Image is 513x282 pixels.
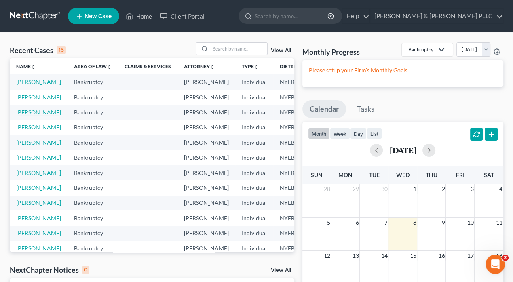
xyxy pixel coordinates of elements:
[383,218,388,227] span: 7
[273,150,313,165] td: NYEB
[355,218,359,227] span: 6
[495,218,503,227] span: 11
[441,218,445,227] span: 9
[10,45,66,55] div: Recent Cases
[389,146,416,154] h2: [DATE]
[16,199,61,206] a: [PERSON_NAME]
[466,251,474,261] span: 17
[273,90,313,105] td: NYEB
[68,150,118,165] td: Bankruptcy
[16,78,61,85] a: [PERSON_NAME]
[184,63,215,69] a: Attorneyunfold_more
[412,184,417,194] span: 1
[235,150,273,165] td: Individual
[255,8,329,23] input: Search by name...
[380,251,388,261] span: 14
[177,120,235,135] td: [PERSON_NAME]
[16,139,61,146] a: [PERSON_NAME]
[16,94,61,101] a: [PERSON_NAME]
[338,171,353,178] span: Mon
[177,241,235,272] td: [PERSON_NAME]
[342,9,369,23] a: Help
[280,63,306,69] a: Districtunfold_more
[31,65,36,69] i: unfold_more
[273,180,313,195] td: NYEB
[242,63,259,69] a: Typeunfold_more
[367,128,382,139] button: list
[408,46,433,53] div: Bankruptcy
[177,196,235,210] td: [PERSON_NAME]
[16,229,61,236] a: [PERSON_NAME]
[308,128,330,139] button: month
[68,74,118,89] td: Bankruptcy
[273,74,313,89] td: NYEB
[351,251,359,261] span: 13
[82,266,89,274] div: 0
[302,47,360,57] h3: Monthly Progress
[273,210,313,225] td: NYEB
[235,210,273,225] td: Individual
[326,218,331,227] span: 5
[369,171,379,178] span: Tue
[235,226,273,241] td: Individual
[16,109,61,116] a: [PERSON_NAME]
[177,210,235,225] td: [PERSON_NAME]
[351,184,359,194] span: 29
[118,58,177,74] th: Claims & Services
[350,100,382,118] a: Tasks
[16,124,61,130] a: [PERSON_NAME]
[273,120,313,135] td: NYEB
[16,245,61,268] a: [PERSON_NAME] & [PERSON_NAME]
[323,184,331,194] span: 28
[107,65,112,69] i: unfold_more
[177,135,235,150] td: [PERSON_NAME]
[177,226,235,241] td: [PERSON_NAME]
[502,255,509,261] span: 2
[177,165,235,180] td: [PERSON_NAME]
[177,74,235,89] td: [PERSON_NAME]
[235,165,273,180] td: Individual
[84,13,112,19] span: New Case
[330,128,350,139] button: week
[273,226,313,241] td: NYEB
[495,251,503,261] span: 18
[309,66,497,74] p: Please setup your Firm's Monthly Goals
[370,9,503,23] a: [PERSON_NAME] & [PERSON_NAME] PLLC
[235,196,273,210] td: Individual
[235,241,273,272] td: Individual
[271,48,291,53] a: View All
[68,90,118,105] td: Bankruptcy
[235,135,273,150] td: Individual
[68,196,118,210] td: Bankruptcy
[412,218,417,227] span: 8
[235,74,273,89] td: Individual
[302,100,346,118] a: Calendar
[311,171,323,178] span: Sun
[486,255,505,274] iframe: Intercom live chat
[235,105,273,120] td: Individual
[437,251,445,261] span: 16
[68,135,118,150] td: Bankruptcy
[68,226,118,241] td: Bankruptcy
[254,65,259,69] i: unfold_more
[456,171,464,178] span: Fri
[466,218,474,227] span: 10
[235,180,273,195] td: Individual
[484,171,494,178] span: Sat
[380,184,388,194] span: 30
[74,63,112,69] a: Area of Lawunfold_more
[122,9,156,23] a: Home
[396,171,410,178] span: Wed
[177,180,235,195] td: [PERSON_NAME]
[235,120,273,135] td: Individual
[273,196,313,210] td: NYEB
[210,65,215,69] i: unfold_more
[350,128,367,139] button: day
[235,90,273,105] td: Individual
[16,154,61,161] a: [PERSON_NAME]
[469,184,474,194] span: 3
[273,241,313,272] td: NYEB
[156,9,209,23] a: Client Portal
[16,215,61,221] a: [PERSON_NAME]
[211,43,267,55] input: Search by name...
